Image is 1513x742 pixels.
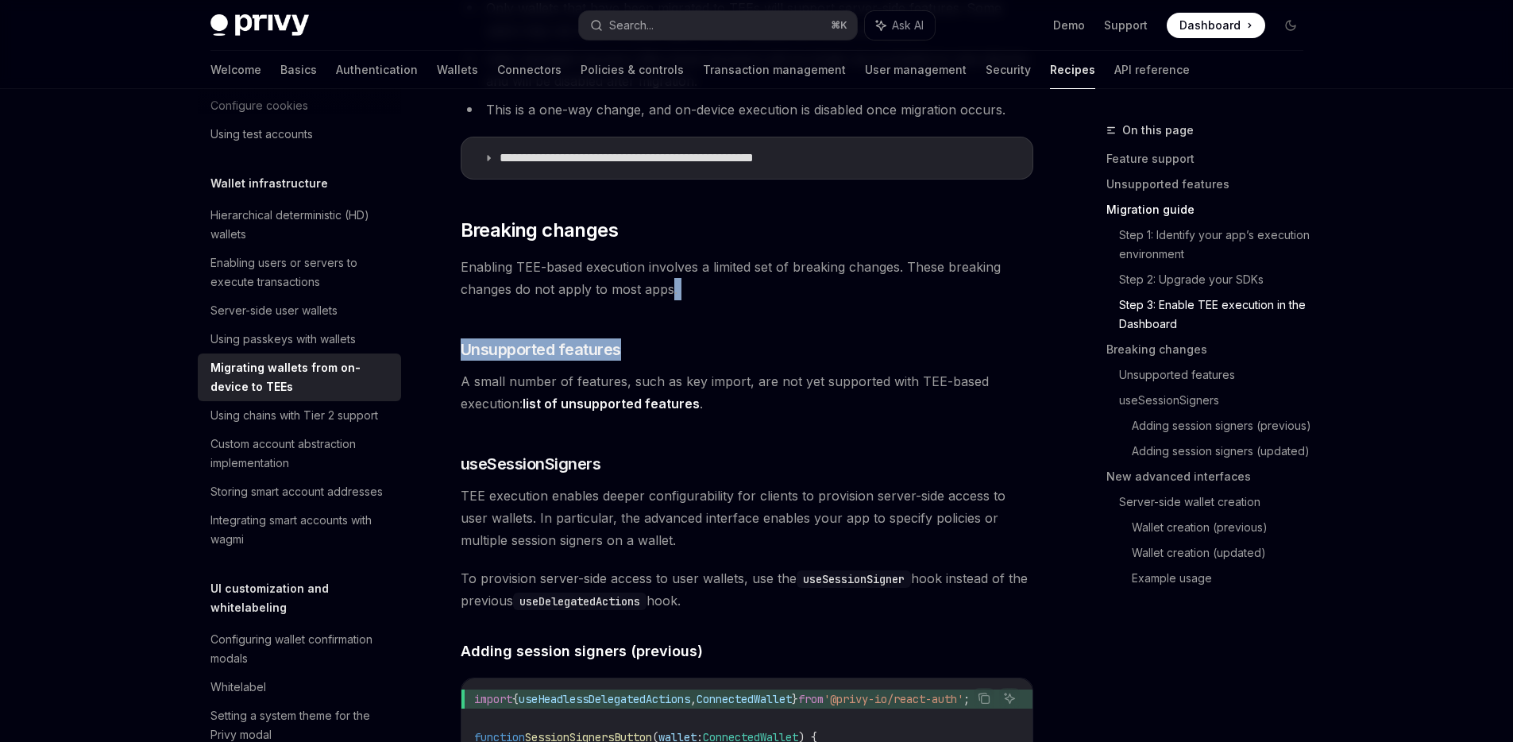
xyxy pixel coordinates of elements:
a: Recipes [1050,51,1095,89]
span: Dashboard [1179,17,1241,33]
button: Toggle dark mode [1278,13,1303,38]
a: Using chains with Tier 2 support [198,401,401,430]
div: Custom account abstraction implementation [210,435,392,473]
span: { [512,692,519,706]
span: On this page [1122,121,1194,140]
div: Enabling users or servers to execute transactions [210,253,392,292]
span: Unsupported features [461,338,621,361]
a: Connectors [497,51,562,89]
span: A small number of features, such as key import, are not yet supported with TEE-based execution: . [461,370,1033,415]
a: Enabling users or servers to execute transactions [198,249,401,296]
a: Feature support [1106,146,1316,172]
div: Using passkeys with wallets [210,330,356,349]
button: Search...⌘K [579,11,857,40]
span: To provision server-side access to user wallets, use the hook instead of the previous hook. [461,567,1033,612]
a: Authentication [336,51,418,89]
span: TEE execution enables deeper configurability for clients to provision server-side access to user ... [461,485,1033,551]
div: Whitelabel [210,678,266,697]
a: Unsupported features [1106,172,1316,197]
a: Dashboard [1167,13,1265,38]
a: Whitelabel [198,673,401,701]
a: Demo [1053,17,1085,33]
a: Adding session signers (previous) [1132,413,1316,439]
a: Wallets [437,51,478,89]
span: } [792,692,798,706]
span: from [798,692,824,706]
div: Integrating smart accounts with wagmi [210,511,392,549]
div: Configuring wallet confirmation modals [210,630,392,668]
a: list of unsupported features [523,396,700,412]
span: Adding session signers (previous) [461,640,703,662]
button: Copy the contents from the code block [974,688,994,709]
a: Security [986,51,1031,89]
div: Server-side user wallets [210,301,338,320]
a: Server-side user wallets [198,296,401,325]
a: Configuring wallet confirmation modals [198,625,401,673]
a: Step 2: Upgrade your SDKs [1119,267,1316,292]
a: Step 3: Enable TEE execution in the Dashboard [1119,292,1316,337]
span: Breaking changes [461,218,618,243]
span: useSessionSigners [461,453,601,475]
a: Server-side wallet creation [1119,489,1316,515]
a: useSessionSigners [1119,388,1316,413]
h5: Wallet infrastructure [210,174,328,193]
a: Adding session signers (updated) [1132,439,1316,464]
span: Enabling TEE-based execution involves a limited set of breaking changes. These breaking changes d... [461,256,1033,300]
a: Custom account abstraction implementation [198,430,401,477]
div: Storing smart account addresses [210,482,383,501]
a: Migrating wallets from on-device to TEEs [198,354,401,401]
code: useDelegatedActions [513,593,646,610]
a: Integrating smart accounts with wagmi [198,506,401,554]
div: Migrating wallets from on-device to TEEs [210,358,392,396]
span: Ask AI [892,17,924,33]
a: Support [1104,17,1148,33]
a: Wallet creation (previous) [1132,515,1316,540]
a: API reference [1114,51,1190,89]
a: Migration guide [1106,197,1316,222]
a: Using test accounts [198,120,401,149]
img: dark logo [210,14,309,37]
a: Breaking changes [1106,337,1316,362]
div: Using chains with Tier 2 support [210,406,378,425]
a: Basics [280,51,317,89]
a: Hierarchical deterministic (HD) wallets [198,201,401,249]
button: Ask AI [999,688,1020,709]
a: Example usage [1132,566,1316,591]
a: Unsupported features [1119,362,1316,388]
span: '@privy-io/react-auth' [824,692,963,706]
a: New advanced interfaces [1106,464,1316,489]
a: Transaction management [703,51,846,89]
a: Step 1: Identify your app’s execution environment [1119,222,1316,267]
a: User management [865,51,967,89]
div: Search... [609,16,654,35]
a: Welcome [210,51,261,89]
div: Hierarchical deterministic (HD) wallets [210,206,392,244]
a: Using passkeys with wallets [198,325,401,354]
a: Storing smart account addresses [198,477,401,506]
code: useSessionSigner [797,570,911,588]
span: ConnectedWallet [697,692,792,706]
span: import [474,692,512,706]
button: Ask AI [865,11,935,40]
h5: UI customization and whitelabeling [210,579,401,617]
span: ; [963,692,970,706]
span: useHeadlessDelegatedActions [519,692,690,706]
span: ⌘ K [831,19,847,32]
a: Policies & controls [581,51,684,89]
span: , [690,692,697,706]
a: Wallet creation (updated) [1132,540,1316,566]
div: Using test accounts [210,125,313,144]
li: This is a one-way change, and on-device execution is disabled once migration occurs. [461,99,1033,121]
